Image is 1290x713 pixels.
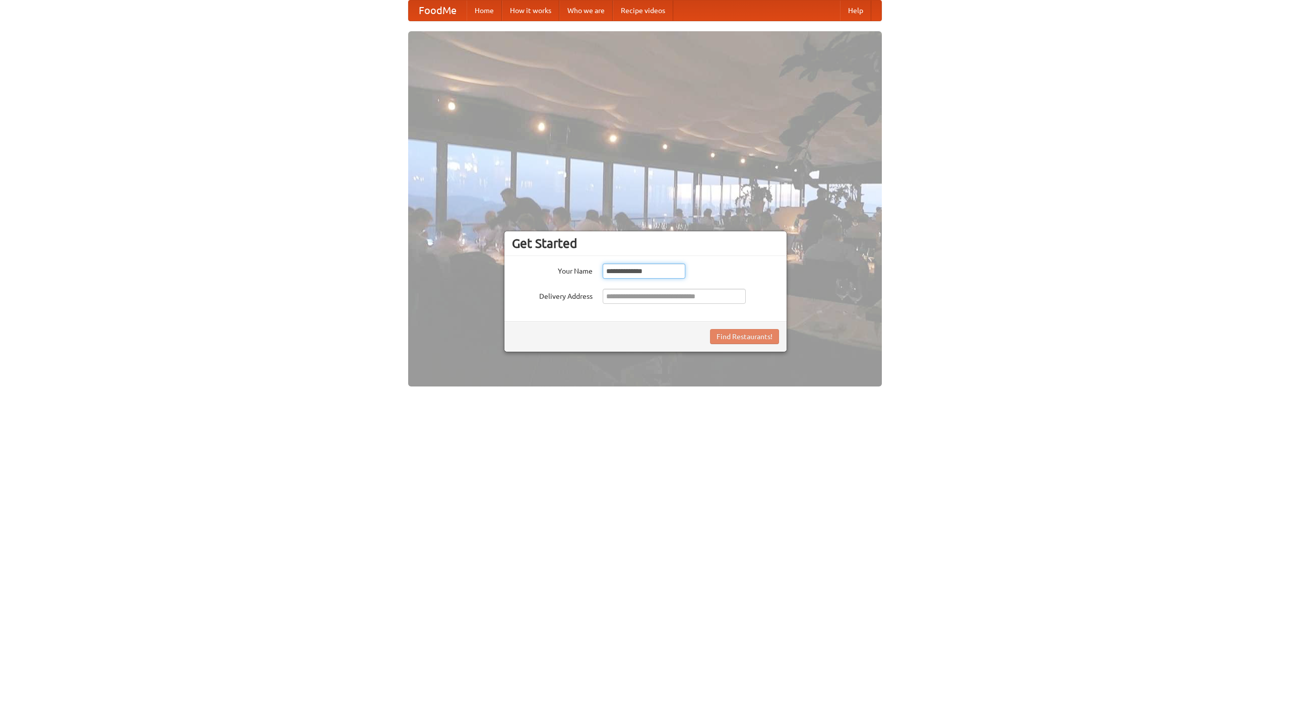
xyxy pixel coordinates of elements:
a: FoodMe [409,1,467,21]
a: Help [840,1,871,21]
a: Home [467,1,502,21]
label: Delivery Address [512,289,593,301]
a: Recipe videos [613,1,673,21]
h3: Get Started [512,236,779,251]
label: Your Name [512,264,593,276]
button: Find Restaurants! [710,329,779,344]
a: How it works [502,1,559,21]
a: Who we are [559,1,613,21]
